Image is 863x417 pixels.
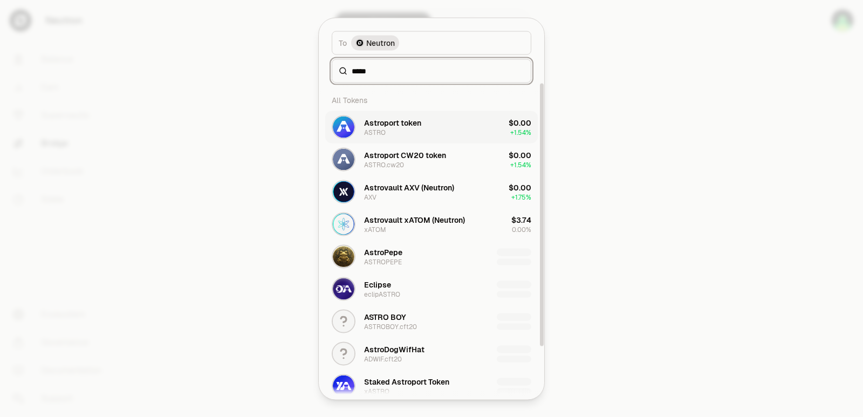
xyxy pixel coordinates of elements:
[512,225,531,234] span: 0.00%
[333,181,354,202] img: AXV Logo
[364,117,421,128] div: Astroport token
[333,375,354,397] img: xASTRO Logo
[364,354,402,363] div: ADWIF.cft20
[364,322,417,331] div: ASTROBOY.cft20
[364,344,424,354] div: AstroDogWifHat
[325,337,538,370] button: AstroDogWifHatADWIF.cft20
[364,225,386,234] div: xATOM
[364,279,391,290] div: Eclipse
[364,149,446,160] div: Astroport CW20 token
[333,245,354,267] img: ASTROPEPE Logo
[325,208,538,240] button: xATOM LogoAstrovault xATOM (Neutron)xATOM$3.740.00%
[325,89,538,111] div: All Tokens
[511,193,531,201] span: + 1.75%
[333,213,354,235] img: xATOM Logo
[333,148,354,170] img: ASTRO.cw20 Logo
[364,247,402,257] div: AstroPepe
[364,193,376,201] div: AXV
[364,387,389,395] div: xASTRO
[325,305,538,337] button: ASTRO BOYASTROBOY.cft20
[325,111,538,143] button: ASTRO LogoAstroport tokenASTRO$0.00+1.54%
[333,116,354,138] img: ASTRO Logo
[357,39,363,46] img: Neutron Logo
[511,214,531,225] div: $3.74
[325,272,538,305] button: eclipASTRO LogoEclipseeclipASTRO
[325,240,538,272] button: ASTROPEPE LogoAstroPepeASTROPEPE
[325,143,538,175] button: ASTRO.cw20 LogoAstroport CW20 tokenASTRO.cw20$0.00+1.54%
[364,182,454,193] div: Astrovault AXV (Neutron)
[325,175,538,208] button: AXV LogoAstrovault AXV (Neutron)AXV$0.00+1.75%
[364,128,386,136] div: ASTRO
[332,31,531,54] button: ToNeutron LogoNeutron
[364,311,406,322] div: ASTRO BOY
[510,128,531,136] span: + 1.54%
[509,117,531,128] div: $0.00
[509,182,531,193] div: $0.00
[325,370,538,402] button: xASTRO LogoStaked Astroport TokenxASTRO
[366,37,395,48] span: Neutron
[510,160,531,169] span: + 1.54%
[364,214,465,225] div: Astrovault xATOM (Neutron)
[364,290,400,298] div: eclipASTRO
[339,37,347,48] span: To
[333,278,354,299] img: eclipASTRO Logo
[509,149,531,160] div: $0.00
[364,376,449,387] div: Staked Astroport Token
[364,160,404,169] div: ASTRO.cw20
[364,257,402,266] div: ASTROPEPE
